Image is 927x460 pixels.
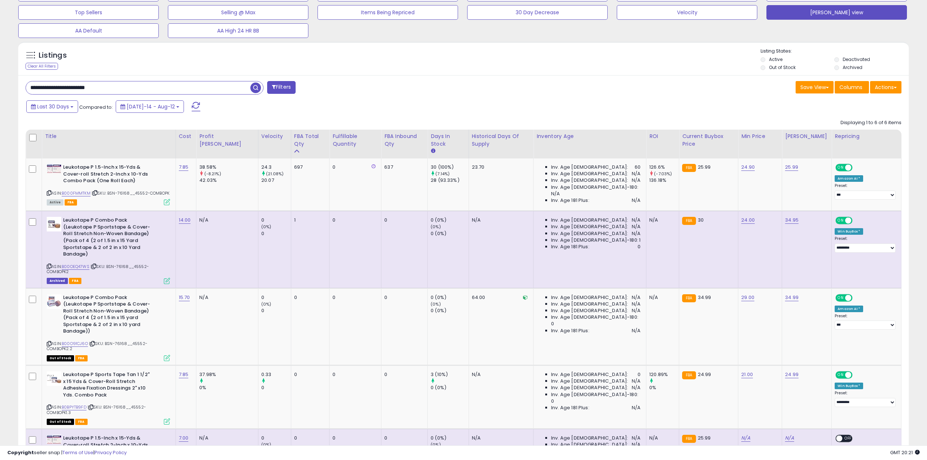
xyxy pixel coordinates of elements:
[835,183,896,200] div: Preset:
[431,133,465,148] div: Days In Stock
[7,449,34,456] strong: Copyright
[199,177,258,184] div: 42.03%
[179,371,189,378] a: 7.85
[551,294,628,301] span: Inv. Age [DEMOGRAPHIC_DATA]:
[472,435,528,441] div: N/A
[835,391,896,407] div: Preset:
[766,5,907,20] button: [PERSON_NAME] view
[632,307,641,314] span: N/A
[431,230,468,237] div: 0 (0%)
[551,197,589,204] span: Inv. Age 181 Plus:
[261,371,291,378] div: 0.33
[551,435,628,441] span: Inv. Age [DEMOGRAPHIC_DATA]:
[551,244,589,250] span: Inv. Age 181 Plus:
[851,218,863,224] span: OFF
[47,419,74,425] span: All listings that are currently out of stock and unavailable for purchase on Amazon
[698,164,711,170] span: 25.99
[835,314,896,330] div: Preset:
[37,103,69,110] span: Last 30 Days
[261,230,291,237] div: 0
[551,164,628,170] span: Inv. Age [DEMOGRAPHIC_DATA]:
[649,177,679,184] div: 136.18%
[698,294,711,301] span: 34.99
[785,294,799,301] a: 34.99
[835,133,898,140] div: Repricing
[47,278,68,284] span: Listings that have been deleted from Seller Central
[839,84,862,91] span: Columns
[261,307,291,314] div: 0
[294,164,324,170] div: 697
[843,64,862,70] label: Archived
[294,435,324,441] div: 0
[835,383,863,389] div: Win BuyBox *
[835,228,863,235] div: Win BuyBox *
[551,223,628,230] span: Inv. Age [DEMOGRAPHIC_DATA]:
[836,372,845,378] span: ON
[836,218,845,224] span: ON
[632,177,641,184] span: N/A
[841,119,901,126] div: Displaying 1 to 6 of 6 items
[199,384,258,391] div: 0%
[617,5,757,20] button: Velocity
[835,81,869,93] button: Columns
[62,449,93,456] a: Terms of Use
[267,81,296,94] button: Filters
[199,371,258,378] div: 37.98%
[741,371,753,378] a: 21.00
[261,435,291,441] div: 0
[649,435,673,441] div: N/A
[682,217,696,225] small: FBA
[843,56,870,62] label: Deactivated
[168,23,308,38] button: AA High 24 HR BB
[551,170,628,177] span: Inv. Age [DEMOGRAPHIC_DATA]:
[551,237,638,244] span: Inv. Age [DEMOGRAPHIC_DATA]-180:
[384,133,424,148] div: FBA inbound Qty
[179,294,190,301] a: 15.70
[261,224,272,230] small: (0%)
[682,371,696,379] small: FBA
[682,294,696,302] small: FBA
[63,294,152,337] b: Leukotape P Combo Pack (Leukotape P Sportstape & Cover-Roll Stretch Non-Woven Bandage) (Pack of 4...
[761,48,909,55] p: Listing States:
[294,217,324,223] div: 1
[199,294,253,301] div: N/A
[199,217,253,223] div: N/A
[472,294,528,301] div: 64.00
[472,133,531,148] div: Historical Days Of Supply
[551,398,554,405] span: 0
[92,190,169,196] span: | SKU: BSN-76168__45552-COMBOPK
[384,435,422,441] div: 0
[682,164,696,172] small: FBA
[69,278,81,284] span: FBA
[632,435,641,441] span: N/A
[294,294,324,301] div: 0
[47,294,170,360] div: ASIN:
[18,5,159,20] button: Top Sellers
[836,165,845,171] span: ON
[431,294,468,301] div: 0 (0%)
[65,199,77,206] span: FBA
[836,295,845,301] span: ON
[649,217,673,223] div: N/A
[632,384,641,391] span: N/A
[179,164,189,171] a: 7.85
[62,341,88,347] a: B00O91CJ6O
[769,56,782,62] label: Active
[842,436,854,442] span: OFF
[47,164,61,173] img: 41VK2zuKxiL._SL40_.jpg
[649,133,676,140] div: ROI
[431,301,441,307] small: (0%)
[551,307,628,314] span: Inv. Age [DEMOGRAPHIC_DATA]:
[261,217,291,223] div: 0
[551,301,628,307] span: Inv. Age [DEMOGRAPHIC_DATA]:
[870,81,901,93] button: Actions
[551,191,560,197] span: N/A
[47,164,170,204] div: ASIN:
[199,435,253,441] div: N/A
[551,184,638,191] span: Inv. Age [DEMOGRAPHIC_DATA]-180:
[638,371,641,378] span: 0
[332,294,376,301] div: 0
[698,434,711,441] span: 25.99
[835,236,896,253] div: Preset:
[632,230,641,237] span: N/A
